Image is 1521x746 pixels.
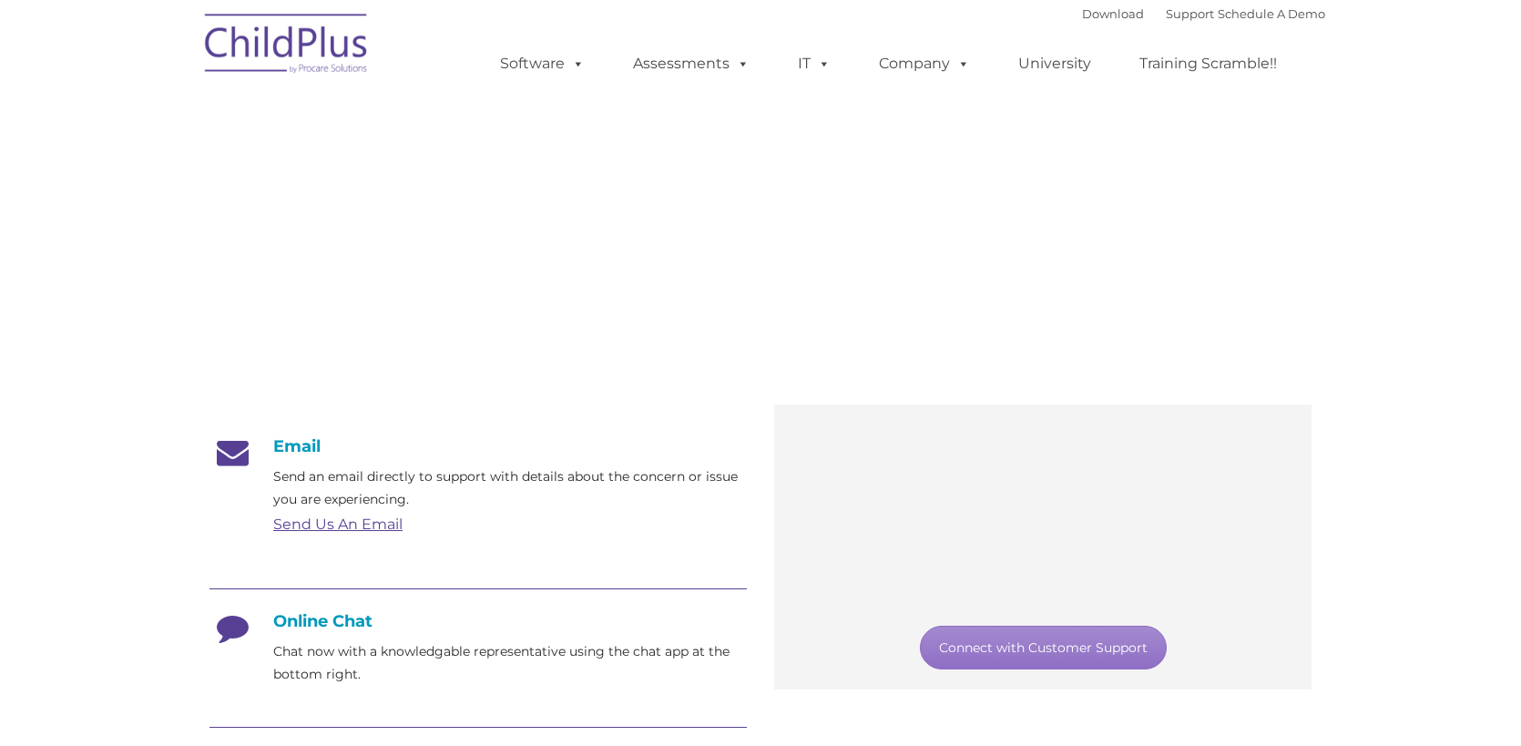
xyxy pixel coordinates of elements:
[1218,6,1325,21] a: Schedule A Demo
[482,46,603,82] a: Software
[273,516,403,533] a: Send Us An Email
[1082,6,1144,21] a: Download
[1000,46,1109,82] a: University
[273,640,747,686] p: Chat now with a knowledgable representative using the chat app at the bottom right.
[1082,6,1325,21] font: |
[920,626,1167,669] a: Connect with Customer Support
[209,611,747,631] h4: Online Chat
[1166,6,1214,21] a: Support
[861,46,988,82] a: Company
[196,1,378,92] img: ChildPlus by Procare Solutions
[209,436,747,456] h4: Email
[273,465,747,511] p: Send an email directly to support with details about the concern or issue you are experiencing.
[615,46,768,82] a: Assessments
[1121,46,1295,82] a: Training Scramble!!
[780,46,849,82] a: IT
